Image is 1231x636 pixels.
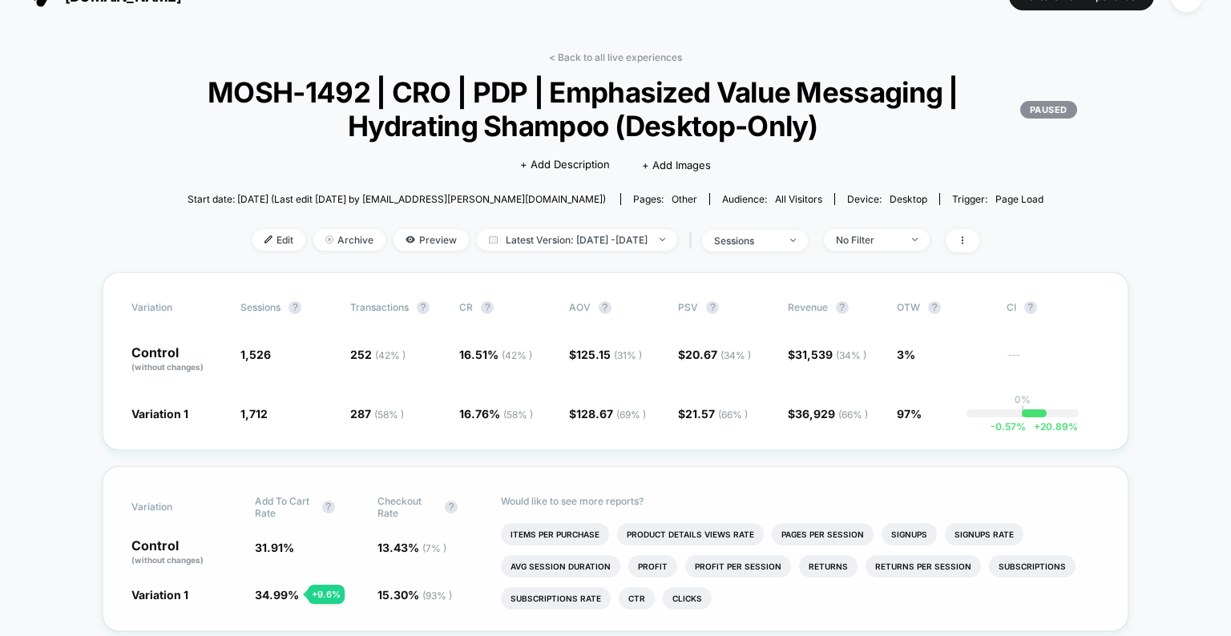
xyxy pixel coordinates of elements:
span: --- [1007,350,1100,373]
span: 20.89 % [1026,421,1078,433]
span: 36,929 [795,407,868,421]
span: ( 42 % ) [502,349,532,361]
span: MOSH-1492 | CRO | PDP | Emphasized Value Messaging | Hydrating Shampoo (Desktop-Only) [154,75,1077,143]
span: 31,539 [795,348,866,361]
span: Variation 1 [131,588,188,602]
img: end [325,235,333,244]
button: ? [836,301,849,314]
span: | [685,229,702,252]
span: Latest Version: [DATE] - [DATE] [477,229,677,251]
span: ( 66 % ) [838,409,868,421]
span: 3% [897,348,915,361]
li: Returns [799,555,858,578]
li: Product Details Views Rate [617,523,764,545]
span: Variation [131,301,220,314]
span: ( 7 % ) [422,542,446,554]
span: ( 58 % ) [374,409,404,421]
span: OTW [897,301,985,314]
span: $ [788,407,868,421]
span: CI [1007,301,1095,314]
span: 128.67 [576,407,646,421]
span: ( 69 % ) [616,409,646,421]
button: ? [1024,301,1037,314]
p: 0% [1015,393,1031,405]
span: ( 34 % ) [720,349,751,361]
li: Signups [882,523,937,545]
div: Pages: [633,193,697,205]
span: $ [678,348,751,361]
span: ( 66 % ) [718,409,748,421]
span: + [1034,421,1040,433]
button: ? [481,301,494,314]
span: 125.15 [576,348,642,361]
p: Control [131,346,224,373]
span: AOV [569,301,591,313]
span: Archive [313,229,385,251]
li: Avg Session Duration [501,555,620,578]
button: ? [928,301,941,314]
span: Transactions [350,301,409,313]
span: 287 [350,407,404,421]
div: + 9.6 % [308,585,345,604]
li: Subscriptions [989,555,1076,578]
li: Clicks [663,587,712,610]
span: (without changes) [131,362,204,372]
div: Trigger: [952,193,1043,205]
div: Audience: [722,193,822,205]
span: Variation [131,495,220,519]
span: Sessions [240,301,281,313]
span: $ [678,407,748,421]
span: PSV [678,301,698,313]
a: < Back to all live experiences [549,51,682,63]
img: end [660,238,665,241]
span: ( 42 % ) [375,349,406,361]
span: Start date: [DATE] (Last edit [DATE] by [EMAIL_ADDRESS][PERSON_NAME][DOMAIN_NAME]) [188,193,606,205]
span: 1,712 [240,407,268,421]
button: ? [417,301,430,314]
li: Subscriptions Rate [501,587,611,610]
button: ? [599,301,611,314]
span: desktop [890,193,927,205]
span: + Add Description [520,157,610,173]
li: Returns Per Session [866,555,981,578]
button: ? [706,301,719,314]
div: No Filter [836,234,900,246]
img: end [790,239,796,242]
li: Pages Per Session [772,523,874,545]
span: 31.91 % [255,541,294,554]
li: Items Per Purchase [501,523,609,545]
span: 16.76 % [459,407,533,421]
p: Control [131,539,239,566]
span: Revenue [788,301,828,313]
span: 16.51 % [459,348,532,361]
button: ? [322,501,335,513]
p: | [1021,405,1024,417]
span: 1,526 [240,348,271,361]
li: Profit Per Session [685,555,791,578]
button: ? [289,301,301,314]
span: 13.43 % [377,541,446,554]
span: $ [569,348,642,361]
span: ( 58 % ) [503,409,533,421]
p: Would like to see more reports? [501,495,1100,507]
span: Device: [834,193,939,205]
span: Preview [394,229,469,251]
span: 34.99 % [255,588,299,602]
span: Checkout Rate [377,495,437,519]
img: calendar [489,235,498,244]
span: CR [459,301,473,313]
button: ? [445,501,458,513]
span: Variation 1 [131,407,188,421]
span: ( 93 % ) [422,590,452,602]
span: 252 [350,348,406,361]
span: 15.30 % [377,588,452,602]
span: -0.57 % [991,421,1026,433]
span: Add To Cart Rate [255,495,314,519]
span: + Add Images [642,159,711,171]
span: 20.67 [685,348,751,361]
li: Signups Rate [945,523,1023,545]
img: end [912,238,918,241]
span: All Visitors [775,193,822,205]
span: (without changes) [131,555,204,565]
p: PAUSED [1020,101,1077,119]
